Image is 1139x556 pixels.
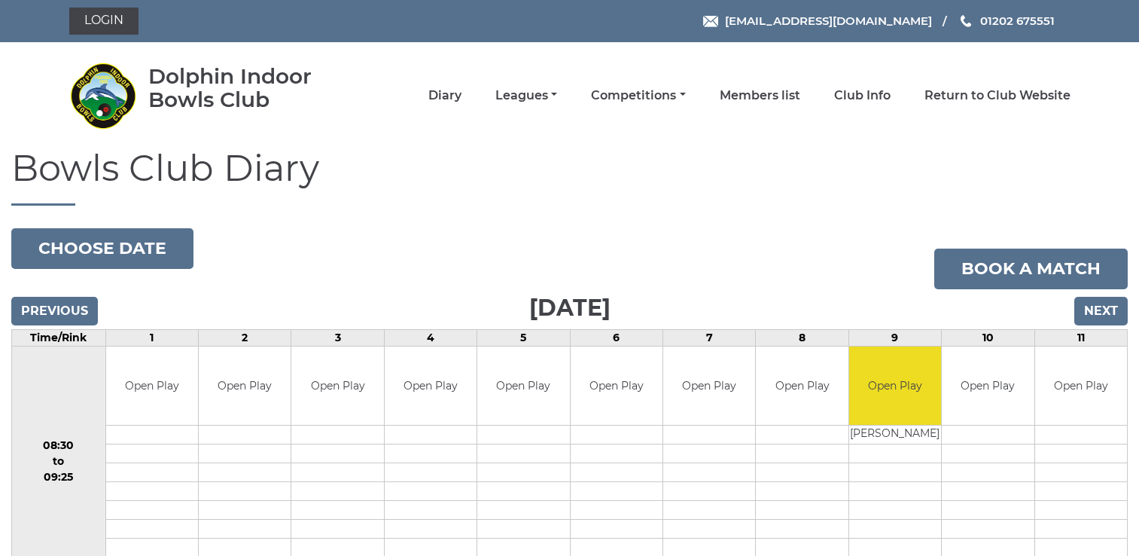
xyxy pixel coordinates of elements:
td: 4 [384,329,477,346]
a: Book a match [934,249,1128,289]
td: Open Play [385,347,477,426]
button: Choose date [11,228,193,269]
a: Login [69,8,139,35]
td: 7 [662,329,755,346]
td: Open Play [849,347,941,426]
td: Open Play [199,347,291,426]
a: Members list [720,87,800,104]
input: Previous [11,297,98,325]
input: Next [1074,297,1128,325]
img: Phone us [961,15,971,27]
div: Dolphin Indoor Bowls Club [148,65,355,112]
td: 11 [1034,329,1128,346]
td: 5 [477,329,570,346]
a: Diary [428,87,461,104]
td: Open Play [1035,347,1128,426]
td: Open Play [756,347,848,426]
td: 8 [756,329,848,346]
h1: Bowls Club Diary [11,148,1128,206]
td: [PERSON_NAME] [849,426,941,444]
td: Open Play [291,347,383,426]
a: Competitions [591,87,685,104]
a: Phone us 01202 675551 [958,12,1055,29]
td: Time/Rink [12,329,106,346]
td: Open Play [106,347,198,426]
a: Return to Club Website [924,87,1070,104]
td: 9 [848,329,941,346]
td: Open Play [571,347,662,426]
td: 2 [198,329,291,346]
span: [EMAIL_ADDRESS][DOMAIN_NAME] [725,14,932,28]
a: Email [EMAIL_ADDRESS][DOMAIN_NAME] [703,12,932,29]
td: 3 [291,329,384,346]
td: 1 [105,329,198,346]
a: Leagues [495,87,557,104]
img: Email [703,16,718,27]
a: Club Info [834,87,891,104]
td: Open Play [477,347,569,426]
td: 6 [570,329,662,346]
td: 10 [942,329,1034,346]
img: Dolphin Indoor Bowls Club [69,62,137,130]
td: Open Play [663,347,755,426]
td: Open Play [942,347,1034,426]
span: 01202 675551 [980,14,1055,28]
